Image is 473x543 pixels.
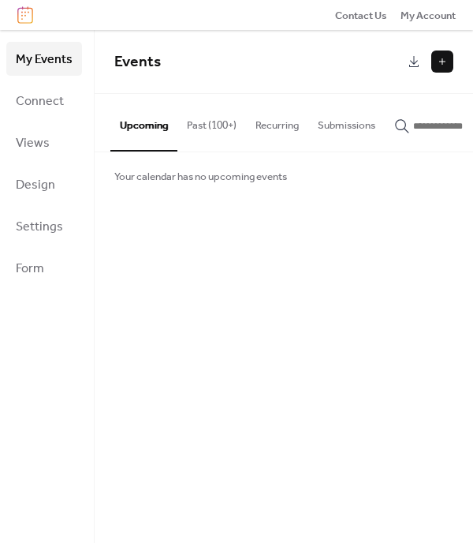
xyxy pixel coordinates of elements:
span: Design [16,173,55,197]
span: My Events [16,47,73,72]
span: Contact Us [335,8,387,24]
a: Settings [6,209,82,243]
button: Recurring [246,94,308,149]
a: My Account [400,7,456,23]
a: Form [6,251,82,285]
img: logo [17,6,33,24]
span: Views [16,131,50,155]
span: My Account [400,8,456,24]
span: Form [16,257,44,281]
a: Design [6,167,82,201]
span: Connect [16,89,64,114]
span: Settings [16,215,63,239]
button: Past (100+) [177,94,246,149]
a: Contact Us [335,7,387,23]
a: Views [6,125,82,159]
span: Events [114,47,161,77]
button: Upcoming [110,94,177,151]
button: Submissions [308,94,385,149]
span: Your calendar has no upcoming events [114,169,287,185]
a: Connect [6,84,82,118]
a: My Events [6,42,82,76]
